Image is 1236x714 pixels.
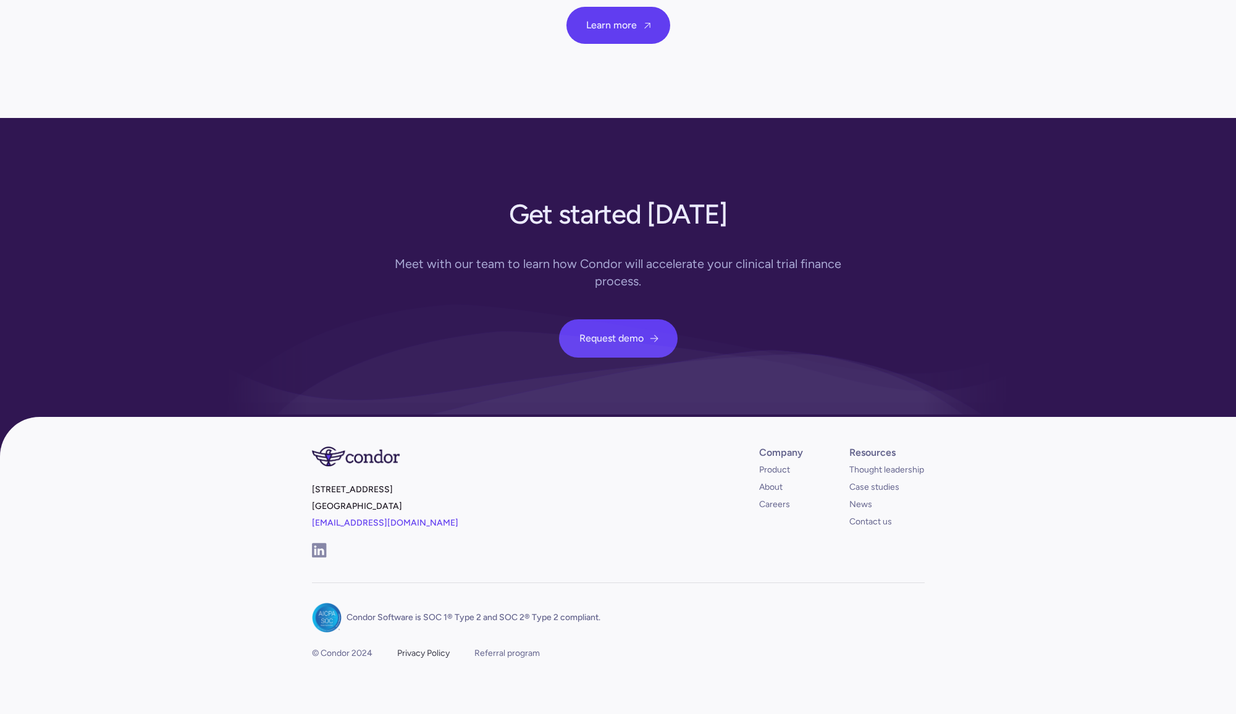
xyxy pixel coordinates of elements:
[312,518,458,528] a: [EMAIL_ADDRESS][DOMAIN_NAME]
[849,516,892,528] a: Contact us
[759,481,783,493] a: About
[397,647,450,660] a: Privacy Policy
[381,255,856,290] div: Meet with our team to learn how Condor will accelerate your clinical trial finance process.
[312,647,372,660] div: © Condor 2024
[649,334,658,344] span: 
[347,611,600,624] p: Condor Software is SOC 1® Type 2 and SOC 2® Type 2 compliant.
[759,464,790,476] a: Product
[312,481,613,541] p: [STREET_ADDRESS] [GEOGRAPHIC_DATA]
[644,22,650,30] span: 
[474,647,540,660] a: Referral program
[566,7,670,44] a: Learn more
[849,447,896,459] div: Resources
[849,464,924,476] a: Thought leadership
[759,498,790,511] a: Careers
[849,498,872,511] a: News
[559,319,678,358] a: Request demo
[509,192,727,232] h2: Get started [DATE]
[849,481,899,493] a: Case studies
[759,447,803,459] div: Company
